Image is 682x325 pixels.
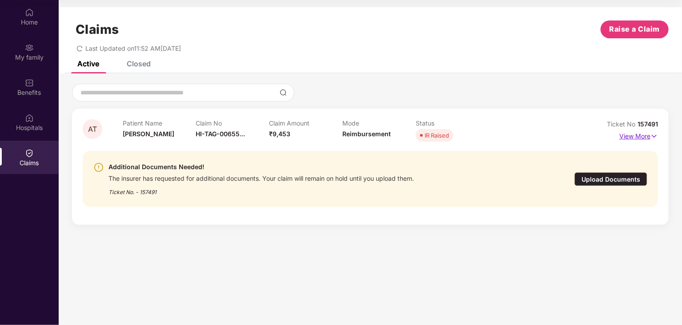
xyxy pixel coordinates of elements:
div: Closed [127,59,151,68]
p: Mode [342,119,416,127]
img: svg+xml;base64,PHN2ZyB3aWR0aD0iMjAiIGhlaWdodD0iMjAiIHZpZXdCb3g9IjAgMCAyMCAyMCIgZmlsbD0ibm9uZSIgeG... [25,43,34,52]
span: redo [76,45,83,52]
img: svg+xml;base64,PHN2ZyBpZD0iSG9tZSIgeG1sbnM9Imh0dHA6Ly93d3cudzMub3JnLzIwMDAvc3ZnIiB3aWR0aD0iMjAiIG... [25,8,34,17]
div: Upload Documents [574,172,647,186]
span: Last Updated on 11:52 AM[DATE] [85,45,181,52]
p: Patient Name [123,119,196,127]
img: svg+xml;base64,PHN2ZyBpZD0iU2VhcmNoLTMyeDMyIiB4bWxucz0iaHR0cDovL3d3dy53My5vcmcvMjAwMC9zdmciIHdpZH... [280,89,287,96]
img: svg+xml;base64,PHN2ZyB4bWxucz0iaHR0cDovL3d3dy53My5vcmcvMjAwMC9zdmciIHdpZHRoPSIxNyIgaGVpZ2h0PSIxNy... [650,131,658,141]
span: Reimbursement [342,130,391,138]
p: Status [416,119,489,127]
div: IR Raised [425,131,449,140]
img: svg+xml;base64,PHN2ZyBpZD0iQ2xhaW0iIHhtbG5zPSJodHRwOi8vd3d3LnczLm9yZy8yMDAwL3N2ZyIgd2lkdGg9IjIwIi... [25,149,34,158]
span: Ticket No [607,120,638,128]
p: View More [619,129,658,141]
span: AT [88,126,97,133]
span: 157491 [638,120,658,128]
p: Claim No [196,119,269,127]
span: ₹9,453 [269,130,290,138]
span: HI-TAG-00655... [196,130,245,138]
div: Active [77,59,99,68]
div: Ticket No. - 157491 [108,183,414,196]
button: Raise a Claim [601,20,669,38]
img: svg+xml;base64,PHN2ZyBpZD0iQmVuZWZpdHMiIHhtbG5zPSJodHRwOi8vd3d3LnczLm9yZy8yMDAwL3N2ZyIgd2lkdGg9Ij... [25,78,34,87]
div: Additional Documents Needed! [108,162,414,172]
span: [PERSON_NAME] [123,130,174,138]
h1: Claims [76,22,119,37]
span: Raise a Claim [610,24,660,35]
p: Claim Amount [269,119,342,127]
img: svg+xml;base64,PHN2ZyBpZD0iSG9zcGl0YWxzIiB4bWxucz0iaHR0cDovL3d3dy53My5vcmcvMjAwMC9zdmciIHdpZHRoPS... [25,114,34,122]
div: The insurer has requested for additional documents. Your claim will remain on hold until you uplo... [108,172,414,183]
img: svg+xml;base64,PHN2ZyBpZD0iV2FybmluZ18tXzI0eDI0IiBkYXRhLW5hbWU9Ildhcm5pbmcgLSAyNHgyNCIgeG1sbnM9Im... [93,162,104,173]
